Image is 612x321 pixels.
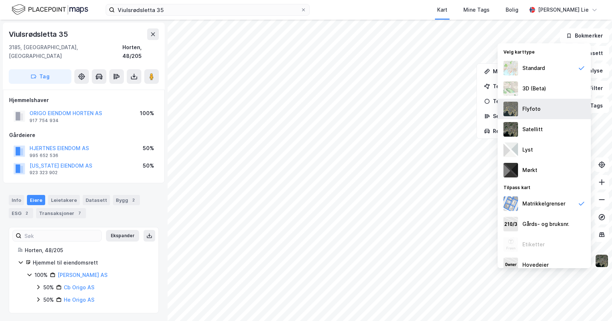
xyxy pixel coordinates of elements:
img: Z [503,81,518,96]
div: Kontrollprogram for chat [576,286,612,321]
img: luj3wr1y2y3+OchiMxRmMxRlscgabnMEmZ7DJGWxyBpucwSZnsMkZbHIGm5zBJmewyRlscgabnMEmZ7DJGWxyBpucwSZnsMkZ... [503,142,518,157]
div: Kart [437,5,447,14]
input: Søk på adresse, matrikkel, gårdeiere, leietakere eller personer [115,4,301,15]
div: 923 323 902 [30,170,58,176]
div: Mål avstand [493,68,556,74]
button: Bokmerker [560,28,609,43]
div: Gårds- og bruksnr. [522,220,569,228]
div: Flyfoto [522,105,541,113]
div: 100% [35,271,48,279]
div: Info [9,195,24,205]
div: Datasett [83,195,110,205]
div: Bolig [506,5,518,14]
div: Tegn område [493,83,556,89]
a: [PERSON_NAME] AS [58,272,107,278]
div: Horten, 48/205 [25,246,150,255]
a: He Origo AS [64,297,94,303]
div: 100% [140,109,154,118]
img: logo.f888ab2527a4732fd821a326f86c7f29.svg [12,3,88,16]
div: Mine Tags [463,5,490,14]
img: Z [503,102,518,116]
img: majorOwner.b5e170eddb5c04bfeeff.jpeg [503,258,518,272]
div: Tilpass kart [498,180,591,193]
div: 2 [23,210,30,217]
button: Ekspander [106,230,139,242]
div: Hjemmel til eiendomsrett [33,258,150,267]
div: Eiere [27,195,45,205]
div: Hovedeier [522,261,549,269]
div: Se demografi [493,113,556,119]
div: Gårdeiere [9,131,158,140]
div: 50% [143,144,154,153]
img: cadastreBorders.cfe08de4b5ddd52a10de.jpeg [503,196,518,211]
img: Z [503,237,518,252]
div: 917 754 934 [30,118,59,124]
div: 50% [143,161,154,170]
div: Reisetidsanalyse [493,128,556,134]
div: 3D (Beta) [522,84,546,93]
div: Leietakere [48,195,80,205]
a: Cb Origo AS [64,284,94,290]
div: 995 652 536 [30,153,58,158]
div: Satellitt [522,125,543,134]
div: Viulsrødsletta 35 [9,28,70,40]
img: 9k= [503,122,518,137]
div: ESG [9,208,33,218]
div: Bygg [113,195,140,205]
div: Mørkt [522,166,537,175]
button: Tags [575,98,609,113]
div: Velg karttype [498,45,591,58]
img: nCdM7BzjoCAAAAAElFTkSuQmCC [503,163,518,177]
div: Standard [522,64,545,73]
button: Filter [574,81,609,95]
button: Tag [9,69,71,84]
div: Etiketter [522,240,545,249]
input: Søk [21,230,101,241]
div: 7 [76,210,83,217]
div: 2 [130,196,137,204]
div: Transaksjoner [36,208,86,218]
div: Hjemmelshaver [9,96,158,105]
img: 9k= [595,254,609,268]
div: Lyst [522,145,533,154]
div: 3185, [GEOGRAPHIC_DATA], [GEOGRAPHIC_DATA] [9,43,122,60]
div: Matrikkelgrenser [522,199,565,208]
img: Z [503,61,518,75]
div: Horten, 48/205 [122,43,159,60]
iframe: Chat Widget [576,286,612,321]
div: [PERSON_NAME] Lie [538,5,589,14]
div: 50% [43,295,54,304]
div: Tegn sirkel [493,98,556,104]
div: 50% [43,283,54,292]
img: cadastreKeys.547ab17ec502f5a4ef2b.jpeg [503,217,518,231]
